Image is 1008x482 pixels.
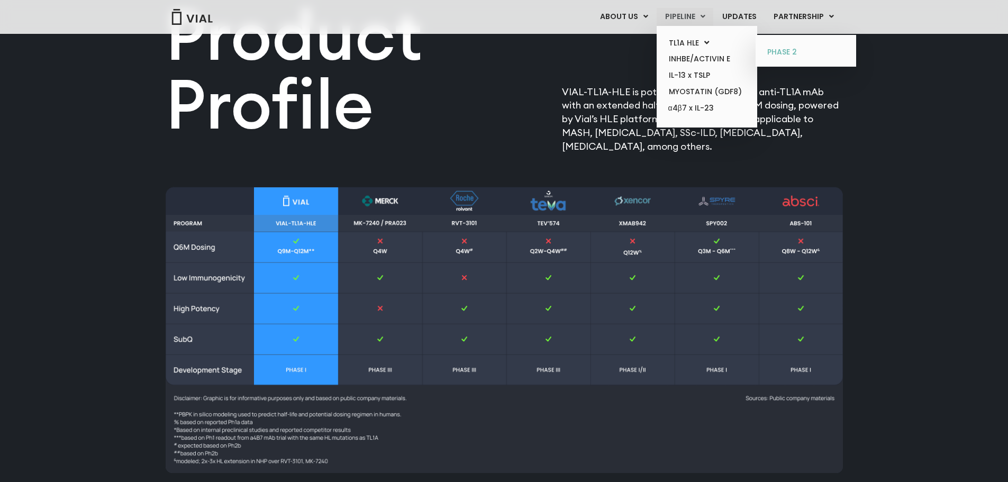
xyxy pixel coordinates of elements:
[562,85,843,153] p: VIAL-TL1A-HLE is potentially a best-in-class anti-TL1A mAb with an extended half-life to support ...
[657,8,713,26] a: PIPELINEMenu Toggle
[660,84,753,100] a: MYOSTATIN (GDF8)
[660,67,753,84] a: IL-13 x TSLP
[660,100,753,117] a: α4β7 x IL-23
[759,44,852,61] a: PHASE 2
[592,8,656,26] a: ABOUT USMenu Toggle
[765,8,842,26] a: PARTNERSHIPMenu Toggle
[171,9,213,25] img: Vial Logo
[660,51,753,67] a: INHBE/ACTIVIN E
[714,8,765,26] a: UPDATES
[660,35,753,51] a: TL1A HLEMenu Toggle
